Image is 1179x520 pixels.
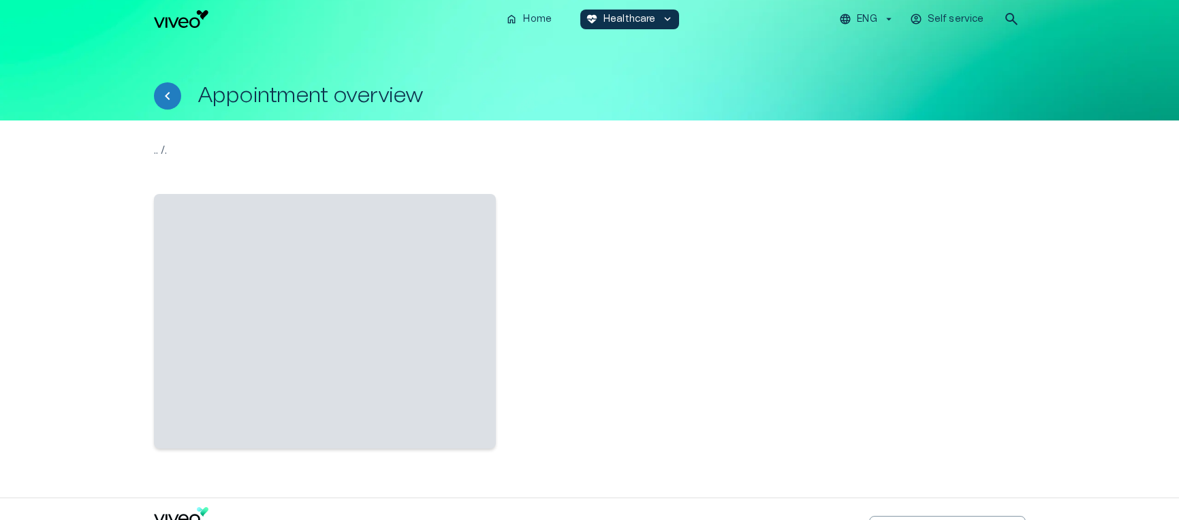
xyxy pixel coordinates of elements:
span: home [505,13,518,25]
button: Self service [908,10,988,29]
span: search [1003,11,1020,27]
button: homeHome [500,10,559,29]
p: Healthcare [603,12,656,27]
button: ecg_heartHealthcarekeyboard_arrow_down [580,10,679,29]
h1: Appointment overview [198,84,424,108]
p: ENG [857,12,877,27]
span: ecg_heart [586,13,598,25]
img: Viveo logo [154,10,208,28]
p: .. / . [154,142,1026,159]
button: ENG [837,10,896,29]
button: open search modal [998,5,1025,33]
span: ‌ [154,194,496,449]
span: keyboard_arrow_down [661,13,674,25]
p: Self service [928,12,984,27]
a: Navigate to homepage [154,10,495,28]
p: Home [523,12,552,27]
button: Back [154,82,181,110]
